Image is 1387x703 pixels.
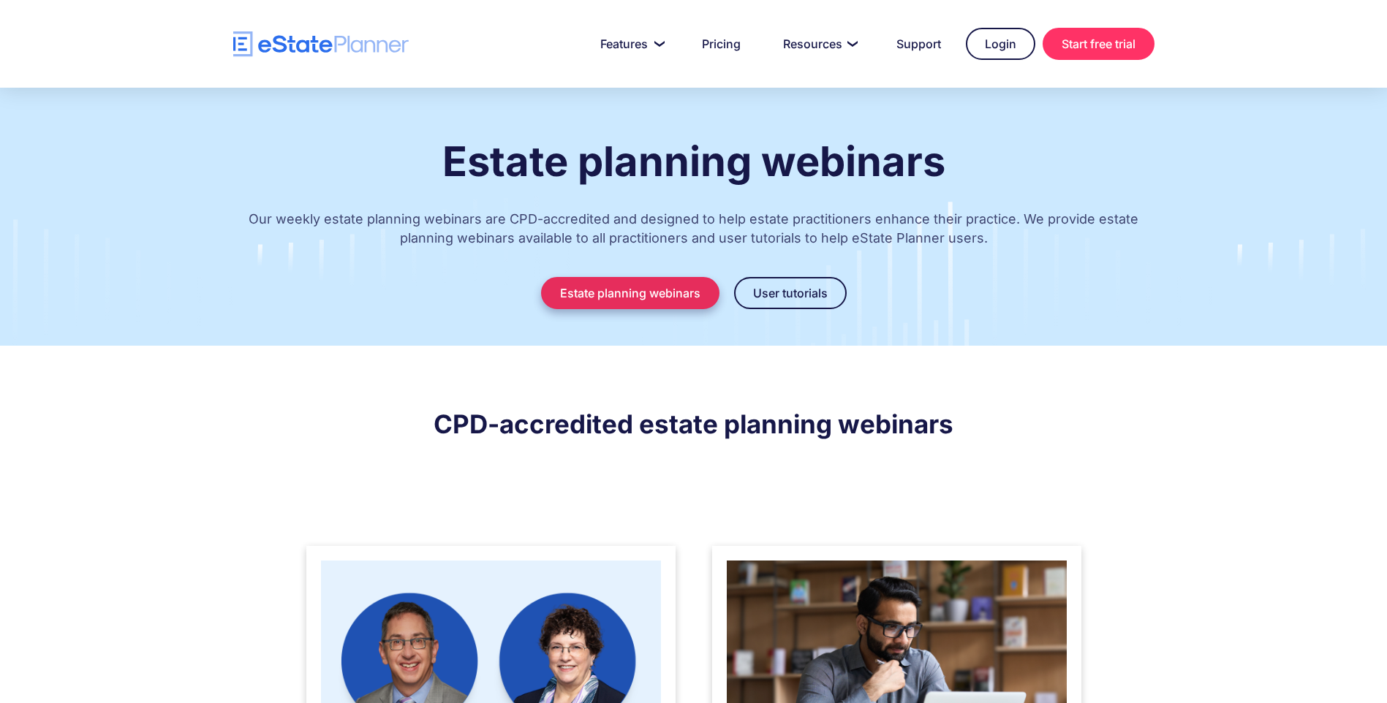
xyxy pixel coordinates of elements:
a: home [233,31,409,57]
a: User tutorials [734,277,847,309]
a: Resources [766,29,872,58]
a: Estate planning webinars [541,277,719,309]
a: Pricing [684,29,758,58]
a: Features [583,29,677,58]
p: Our weekly estate planning webinars are CPD-accredited and designed to help estate practitioners ... [233,195,1154,270]
strong: Estate planning webinars [442,137,945,186]
a: Support [879,29,959,58]
a: Start free trial [1043,28,1154,60]
a: Login [966,28,1035,60]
